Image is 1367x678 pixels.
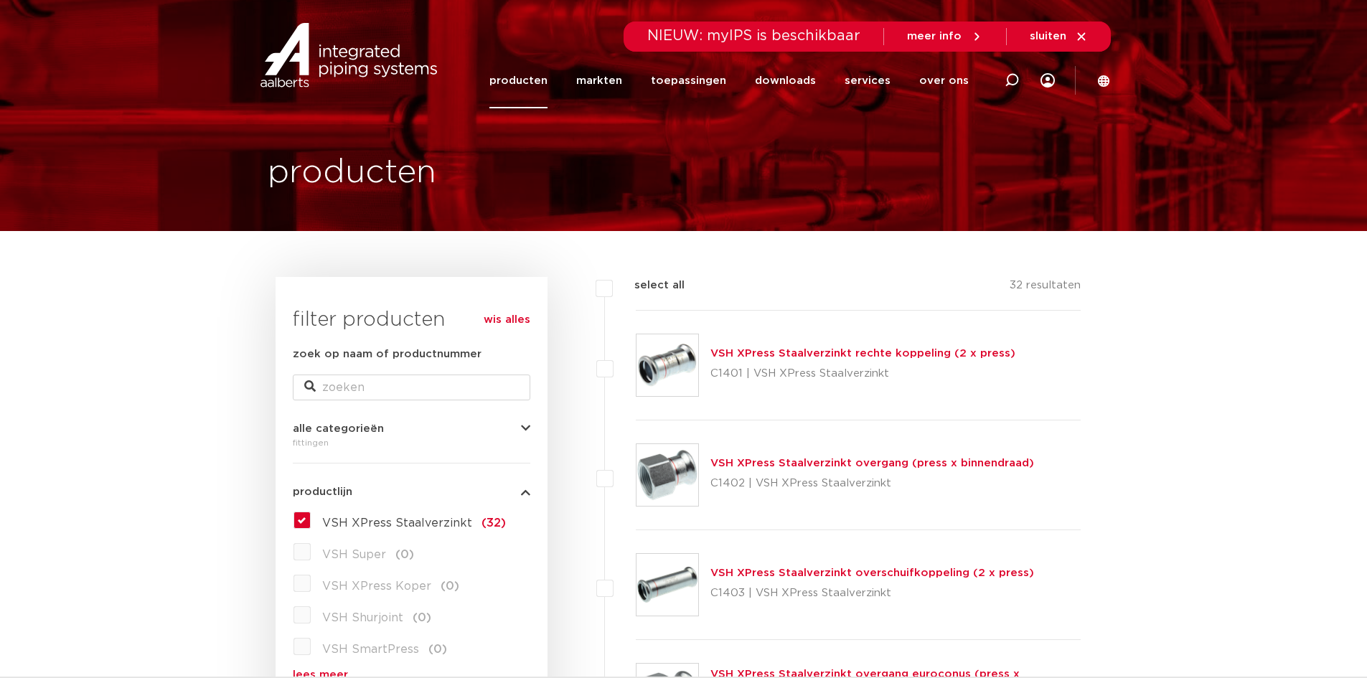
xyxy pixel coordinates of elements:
span: (0) [413,612,431,623]
p: 32 resultaten [1010,277,1081,299]
a: meer info [907,30,983,43]
a: wis alles [484,311,530,329]
span: VSH SmartPress [322,644,419,655]
img: Thumbnail for VSH XPress Staalverzinkt rechte koppeling (2 x press) [636,334,698,396]
img: Thumbnail for VSH XPress Staalverzinkt overschuifkoppeling (2 x press) [636,554,698,616]
button: productlijn [293,486,530,497]
img: Thumbnail for VSH XPress Staalverzinkt overgang (press x binnendraad) [636,444,698,506]
p: C1403 | VSH XPress Staalverzinkt [710,582,1034,605]
span: (0) [428,644,447,655]
span: VSH XPress Staalverzinkt [322,517,472,529]
span: meer info [907,31,962,42]
nav: Menu [489,53,969,108]
a: producten [489,53,548,108]
a: VSH XPress Staalverzinkt overschuifkoppeling (2 x press) [710,568,1034,578]
a: toepassingen [651,53,726,108]
input: zoeken [293,375,530,400]
a: markten [576,53,622,108]
span: sluiten [1030,31,1066,42]
button: alle categorieën [293,423,530,434]
span: NIEUW: myIPS is beschikbaar [647,29,860,43]
span: VSH Super [322,549,386,560]
span: VSH Shurjoint [322,612,403,623]
a: VSH XPress Staalverzinkt rechte koppeling (2 x press) [710,348,1015,359]
a: over ons [919,53,969,108]
a: downloads [755,53,816,108]
span: (32) [481,517,506,529]
label: zoek op naam of productnummer [293,346,481,363]
span: VSH XPress Koper [322,580,431,592]
a: VSH XPress Staalverzinkt overgang (press x binnendraad) [710,458,1034,469]
p: C1402 | VSH XPress Staalverzinkt [710,472,1034,495]
span: alle categorieën [293,423,384,434]
div: fittingen [293,434,530,451]
span: productlijn [293,486,352,497]
span: (0) [441,580,459,592]
p: C1401 | VSH XPress Staalverzinkt [710,362,1015,385]
h3: filter producten [293,306,530,334]
a: services [845,53,891,108]
span: (0) [395,549,414,560]
label: select all [613,277,685,294]
h1: producten [268,150,436,196]
a: sluiten [1030,30,1088,43]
